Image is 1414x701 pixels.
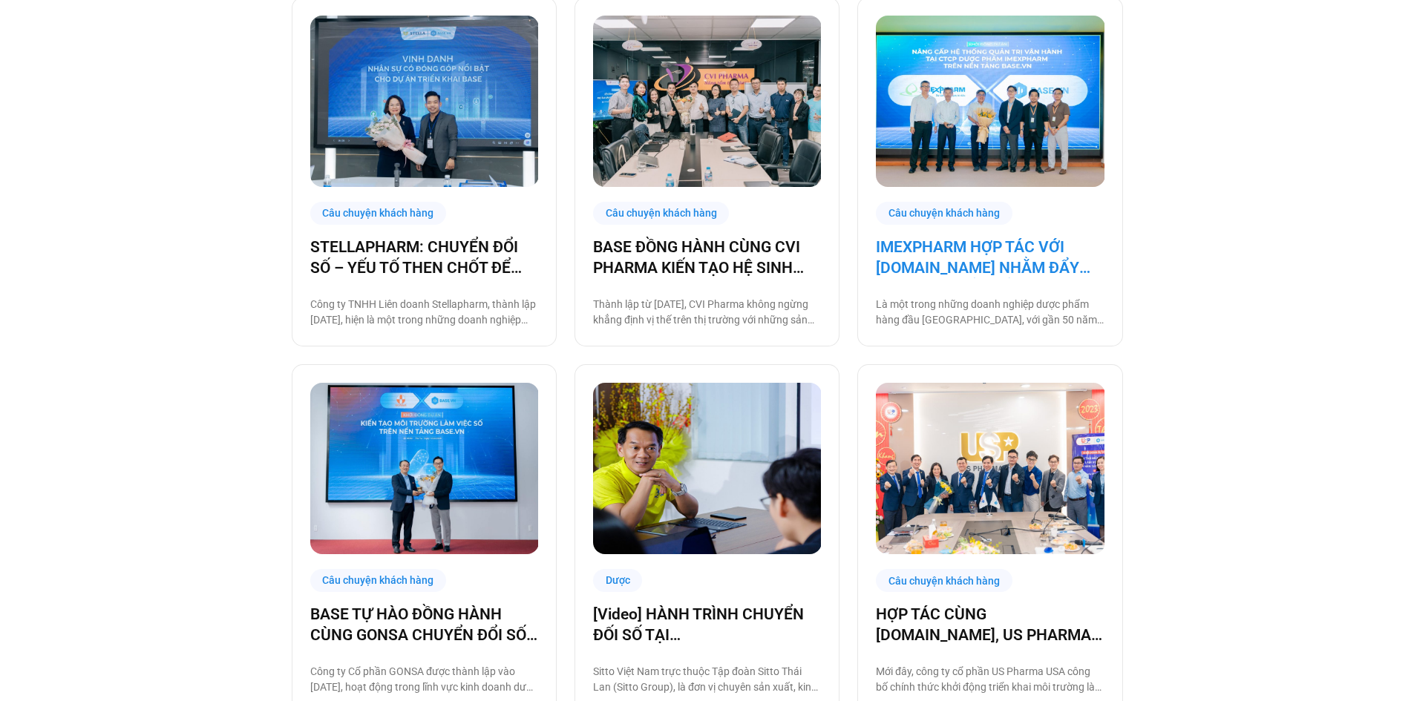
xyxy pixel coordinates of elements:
[593,383,822,554] img: sitto-vietnam-chuyen-doi-so
[876,604,1104,645] a: HỢP TÁC CÙNG [DOMAIN_NAME], US PHARMA USA ĐƯA CÔNG NGHỆ THÀNH CHIẾN LƯỢC TRỌNG TÂM 2023
[593,569,643,592] div: Dược
[593,237,821,278] a: BASE ĐỒNG HÀNH CÙNG CVI PHARMA KIẾN TẠO HỆ SINH THÁI SỐ VẬN HÀNH TOÀN DIỆN!
[310,237,538,278] a: STELLAPHARM: CHUYỂN ĐỔI SỐ – YẾU TỐ THEN CHỐT ĐỂ GIA TĂNG TỐC ĐỘ TĂNG TRƯỞNG
[310,664,538,695] p: Công ty Cổ phần GONSA được thành lập vào [DATE], hoạt động trong lĩnh vực kinh doanh dược phẩm, v...
[310,569,447,592] div: Câu chuyện khách hàng
[876,297,1104,328] p: Là một trong những doanh nghiệp dược phẩm hàng đầu [GEOGRAPHIC_DATA], với gần 50 năm phát triển b...
[876,569,1012,592] div: Câu chuyện khách hàng
[593,202,730,225] div: Câu chuyện khách hàng
[876,664,1104,695] p: Mới đây, công ty cổ phần US Pharma USA công bố chính thức khởi động triển khai môi trường làm việ...
[593,604,821,645] a: [Video] HÀNH TRÌNH CHUYỂN ĐỐI SỐ TẠI [GEOGRAPHIC_DATA] [GEOGRAPHIC_DATA]: “ĐI NHANH HƠN ĐỂ TÌM CƠ...
[876,237,1104,278] a: IMEXPHARM HỢP TÁC VỚI [DOMAIN_NAME] NHẰM ĐẨY MẠNH CHUYỂN ĐỔI SỐ CHO VẬN HÀNH THÔNG MINH
[593,297,821,328] p: Thành lập từ [DATE], CVI Pharma không ngừng khẳng định vị thế trên thị trường với những sản phẩm ...
[876,383,1104,554] img: US Pharma USA chuyển đổi số cùng base
[310,604,538,645] a: BASE TỰ HÀO ĐỒNG HÀNH CÙNG GONSA CHUYỂN ĐỔI SỐ VẬN HÀNH, KIẾN TẠO MÔI TRƯỜNG HẠNH PHÚC
[310,297,538,328] p: Công ty TNHH Liên doanh Stellapharm, thành lập [DATE], hiện là một trong những doanh nghiệp dẫn đ...
[593,664,821,695] p: Sitto Việt Nam trực thuộc Tập đoàn Sitto Thái Lan (Sitto Group), là đơn vị chuyên sản xuất, kinh ...
[876,202,1012,225] div: Câu chuyện khách hàng
[310,202,447,225] div: Câu chuyện khách hàng
[876,383,1104,554] a: US Pharma USA chuyển đổi số cùng base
